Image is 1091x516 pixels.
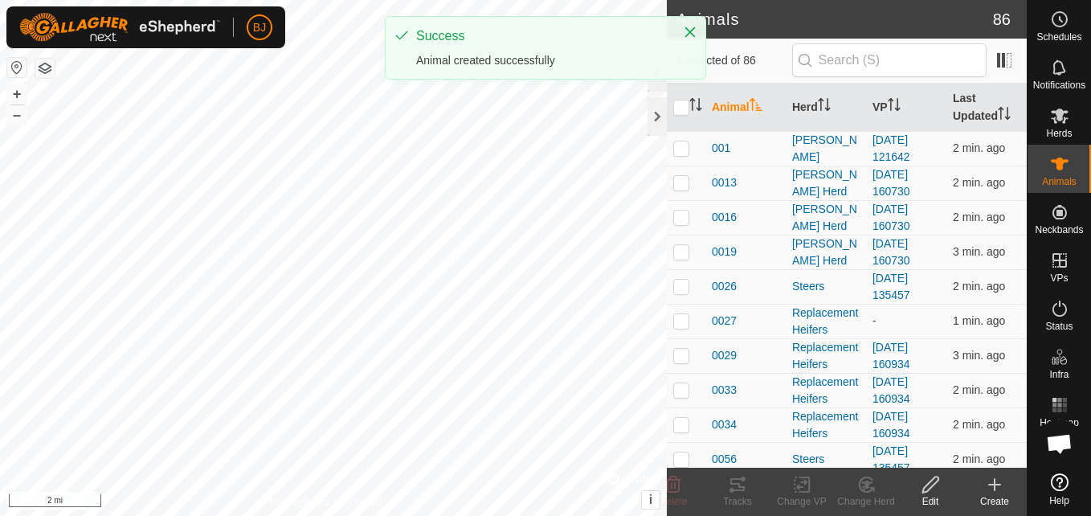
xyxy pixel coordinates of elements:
[712,140,730,157] span: 001
[416,52,667,69] div: Animal created successfully
[792,235,860,269] div: [PERSON_NAME] Herd
[792,278,860,295] div: Steers
[1045,321,1073,331] span: Status
[270,495,330,510] a: Privacy Policy
[1042,177,1077,186] span: Animals
[953,314,1005,327] span: Sep 22, 2025, 1:34 PM
[750,100,762,113] p-sorticon: Activate to sort
[792,451,860,468] div: Steers
[993,7,1011,31] span: 86
[866,84,946,132] th: VP
[953,245,1005,258] span: Sep 22, 2025, 1:33 PM
[712,313,737,330] span: 0027
[1028,467,1091,512] a: Help
[998,109,1011,122] p-sorticon: Activate to sort
[792,132,860,166] div: [PERSON_NAME]
[712,451,737,468] span: 0056
[872,410,910,440] a: [DATE] 160934
[872,203,910,232] a: [DATE] 160730
[705,84,786,132] th: Animal
[872,444,910,474] a: [DATE] 135457
[834,494,898,509] div: Change Herd
[786,84,866,132] th: Herd
[705,494,770,509] div: Tracks
[35,59,55,78] button: Map Layers
[792,305,860,338] div: Replacement Heifers
[416,27,667,46] div: Success
[660,496,688,507] span: Delete
[349,495,397,510] a: Contact Us
[872,341,910,371] a: [DATE] 160934
[953,176,1005,189] span: Sep 22, 2025, 1:33 PM
[7,84,27,104] button: +
[1036,32,1081,42] span: Schedules
[953,280,1005,293] span: Sep 22, 2025, 1:33 PM
[712,347,737,364] span: 0029
[676,52,792,69] span: 0 selected of 86
[712,416,737,433] span: 0034
[953,349,1005,362] span: Sep 22, 2025, 1:33 PM
[1040,418,1079,428] span: Heatmap
[888,100,901,113] p-sorticon: Activate to sort
[872,168,910,198] a: [DATE] 160730
[953,383,1005,396] span: Sep 22, 2025, 1:33 PM
[792,166,860,200] div: [PERSON_NAME] Herd
[792,408,860,442] div: Replacement Heifers
[712,244,737,260] span: 0019
[872,133,910,163] a: [DATE] 121642
[953,418,1005,431] span: Sep 22, 2025, 1:33 PM
[946,84,1027,132] th: Last Updated
[7,105,27,125] button: –
[253,19,266,36] span: BJ
[953,141,1005,154] span: Sep 22, 2025, 1:34 PM
[792,374,860,407] div: Replacement Heifers
[898,494,962,509] div: Edit
[1046,129,1072,138] span: Herds
[649,493,652,506] span: i
[1050,273,1068,283] span: VPs
[712,174,737,191] span: 0013
[676,10,993,29] h2: Animals
[872,314,876,327] app-display-virtual-paddock-transition: -
[792,201,860,235] div: [PERSON_NAME] Herd
[872,272,910,301] a: [DATE] 135457
[872,375,910,405] a: [DATE] 160934
[712,278,737,295] span: 0026
[1036,420,1084,468] div: Open chat
[792,339,860,373] div: Replacement Heifers
[679,21,701,43] button: Close
[962,494,1027,509] div: Create
[770,494,834,509] div: Change VP
[1049,496,1069,506] span: Help
[1033,80,1085,90] span: Notifications
[953,453,1005,465] span: Sep 22, 2025, 1:34 PM
[953,211,1005,223] span: Sep 22, 2025, 1:33 PM
[712,209,737,226] span: 0016
[792,43,987,77] input: Search (S)
[818,100,831,113] p-sorticon: Activate to sort
[642,491,660,509] button: i
[872,237,910,267] a: [DATE] 160730
[7,58,27,77] button: Reset Map
[1049,370,1069,379] span: Infra
[712,382,737,399] span: 0033
[689,100,702,113] p-sorticon: Activate to sort
[1035,225,1083,235] span: Neckbands
[19,13,220,42] img: Gallagher Logo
